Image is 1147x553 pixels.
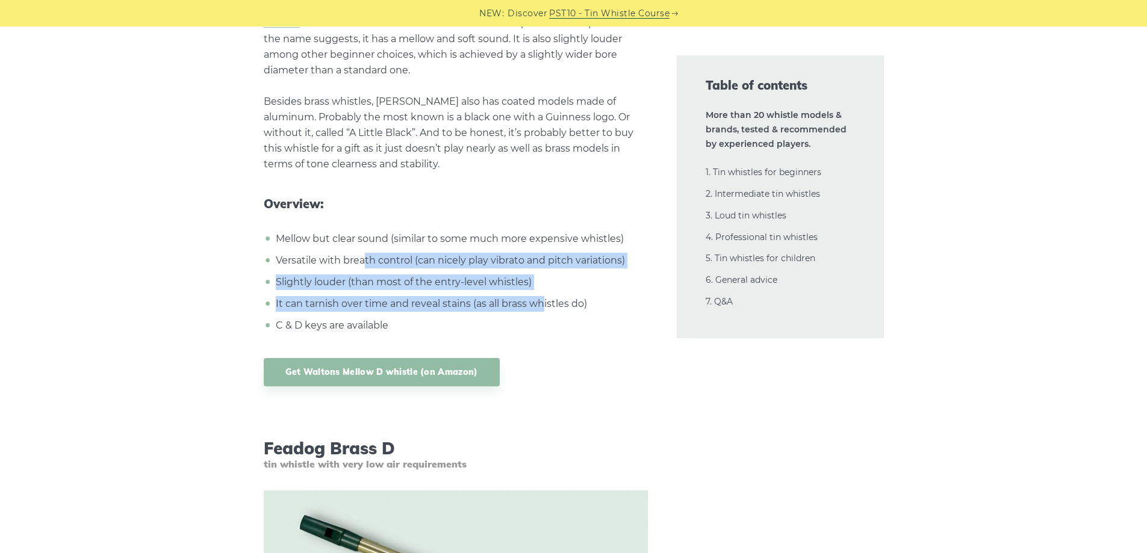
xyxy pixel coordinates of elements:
span: tin whistle with very low air requirements [264,459,648,470]
a: 7. Q&A [706,296,733,307]
li: It can tarnish over time and reveal stains (as all brass whistles do) [273,296,648,312]
a: 5. Tin whistles for children [706,253,815,264]
li: Mellow but clear sound (similar to some much more expensive whistles) [273,231,648,247]
a: 1. Tin whistles for beginners [706,167,821,178]
h3: Feadog Brass D [264,438,648,470]
span: NEW: [479,7,504,20]
li: Slightly louder (than most of the entry-level whistles) [273,274,648,290]
a: 6. General advice [706,274,777,285]
span: Discover [508,7,547,20]
li: Versatile with breath control (can nicely play vibrato and pitch variations) [273,253,648,268]
a: 3. Loud tin whistles [706,210,786,221]
a: Get Waltons Mellow D whistle (on Amazon) [264,358,500,386]
a: 2. Intermediate tin whistles [706,188,820,199]
span: Overview: [264,197,648,211]
li: C & D keys are available [273,318,648,333]
a: 4. Professional tin whistles [706,232,818,243]
a: Waltons Mellow [264,2,594,29]
span: Table of contents [706,77,855,94]
strong: More than 20 whistle models & brands, tested & recommended by experienced players. [706,110,847,149]
a: PST10 - Tin Whistle Course [549,7,670,20]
